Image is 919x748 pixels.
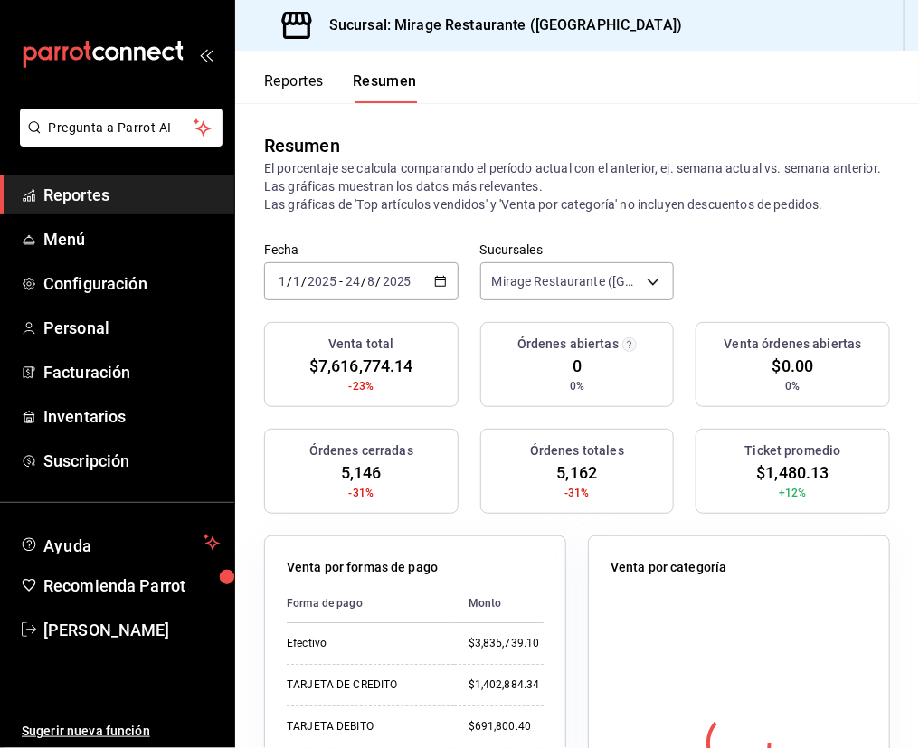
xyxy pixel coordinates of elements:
div: Resumen [264,132,340,159]
h3: Órdenes cerradas [309,441,413,460]
h3: Sucursal: Mirage Restaurante ([GEOGRAPHIC_DATA]) [315,14,682,36]
span: Pregunta a Parrot AI [49,118,194,137]
input: -- [278,274,287,289]
span: Menú [43,227,220,251]
span: -23% [349,378,374,394]
button: Pregunta a Parrot AI [20,109,223,147]
span: 5,162 [557,460,598,485]
p: Venta por categoría [611,558,727,577]
div: $691,800.40 [469,719,544,734]
span: Reportes [43,183,220,207]
button: open_drawer_menu [199,47,213,62]
span: / [376,274,382,289]
h3: Ticket promedio [745,441,841,460]
button: Resumen [353,72,417,103]
span: Ayuda [43,532,196,554]
span: Configuración [43,271,220,296]
div: TARJETA DE CREDITO [287,677,431,693]
input: ---- [382,274,412,289]
span: -31% [564,485,590,501]
span: Recomienda Parrot [43,573,220,598]
div: TARJETA DEBITO [287,719,431,734]
div: Efectivo [287,636,431,651]
span: Sugerir nueva función [22,722,220,741]
input: -- [345,274,361,289]
span: 5,146 [341,460,382,485]
h3: Órdenes abiertas [517,335,619,354]
th: Forma de pago [287,584,454,623]
p: El porcentaje se calcula comparando el período actual con el anterior, ej. semana actual vs. sema... [264,159,890,213]
span: 0 [573,354,582,378]
span: $7,616,774.14 [309,354,413,378]
div: $3,835,739.10 [469,636,544,651]
span: 0% [786,378,801,394]
p: Venta por formas de pago [287,558,438,577]
span: Suscripción [43,449,220,473]
h3: Órdenes totales [530,441,624,460]
h3: Venta total [328,335,393,354]
input: -- [367,274,376,289]
span: +12% [779,485,807,501]
span: -31% [349,485,374,501]
input: ---- [307,274,337,289]
span: 0% [570,378,584,394]
span: Personal [43,316,220,340]
label: Sucursales [480,244,675,257]
a: Pregunta a Parrot AI [13,131,223,150]
span: Mirage Restaurante ([GEOGRAPHIC_DATA]) [492,272,641,290]
button: Reportes [264,72,324,103]
span: / [301,274,307,289]
span: - [339,274,343,289]
th: Monto [454,584,544,623]
span: [PERSON_NAME] [43,618,220,642]
span: Inventarios [43,404,220,429]
span: Facturación [43,360,220,384]
div: navigation tabs [264,72,417,103]
span: $1,480.13 [757,460,829,485]
span: $0.00 [772,354,814,378]
span: / [361,274,366,289]
span: / [287,274,292,289]
label: Fecha [264,244,459,257]
div: $1,402,884.34 [469,677,544,693]
h3: Venta órdenes abiertas [725,335,862,354]
input: -- [292,274,301,289]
